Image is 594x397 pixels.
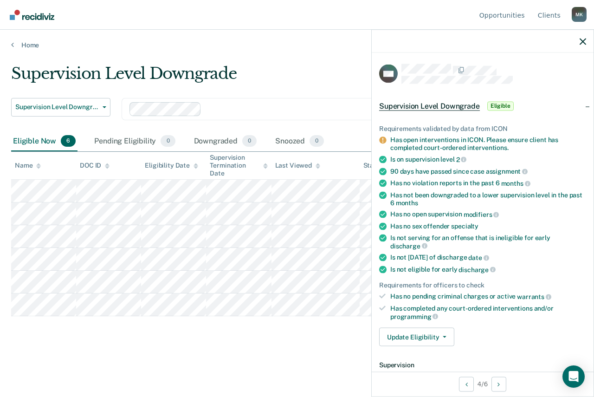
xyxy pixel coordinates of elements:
[161,135,175,147] span: 0
[379,101,480,111] span: Supervision Level Downgrade
[487,101,514,111] span: Eligible
[390,312,438,320] span: programming
[459,377,474,391] button: Previous Opportunity
[390,254,586,262] div: Is not [DATE] of discharge
[80,162,110,169] div: DOC ID
[390,293,586,301] div: Has no pending criminal charges or active
[562,365,585,388] div: Open Intercom Messenger
[390,242,427,249] span: discharge
[390,155,586,163] div: Is on supervision level
[310,135,324,147] span: 0
[390,136,586,152] div: Has open interventions in ICON. Please ensure client has completed court-ordered interventions.
[390,179,586,188] div: Has no violation reports in the past 6
[275,162,320,169] div: Last Viewed
[501,179,530,187] span: months
[451,222,478,229] span: specialty
[390,191,586,207] div: Has not been downgraded to a lower supervision level in the past 6
[92,131,177,152] div: Pending Eligibility
[456,156,467,163] span: 2
[273,131,326,152] div: Snoozed
[242,135,257,147] span: 0
[372,91,594,121] div: Supervision Level DowngradeEligible
[11,41,583,49] a: Home
[572,7,587,22] div: M K
[517,293,551,300] span: warrants
[468,254,489,261] span: date
[15,162,41,169] div: Name
[15,103,99,111] span: Supervision Level Downgrade
[372,371,594,396] div: 4 / 6
[379,124,586,132] div: Requirements validated by data from ICON
[390,167,586,176] div: 90 days have passed since case
[192,131,259,152] div: Downgraded
[396,199,418,206] span: months
[486,168,528,175] span: assignment
[363,162,383,169] div: Status
[61,135,76,147] span: 6
[11,131,77,152] div: Eligible Now
[491,377,506,391] button: Next Opportunity
[390,222,586,230] div: Has no sex offender
[379,361,586,369] dt: Supervision
[390,265,586,273] div: Is not eligible for early
[464,211,499,218] span: modifiers
[390,234,586,249] div: Is not serving for an offense that is ineligible for early
[379,328,454,346] button: Update Eligibility
[11,64,546,91] div: Supervision Level Downgrade
[390,304,586,320] div: Has completed any court-ordered interventions and/or
[210,154,267,177] div: Supervision Termination Date
[572,7,587,22] button: Profile dropdown button
[458,266,496,273] span: discharge
[379,281,586,289] div: Requirements for officers to check
[145,162,198,169] div: Eligibility Date
[10,10,54,20] img: Recidiviz
[390,210,586,219] div: Has no open supervision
